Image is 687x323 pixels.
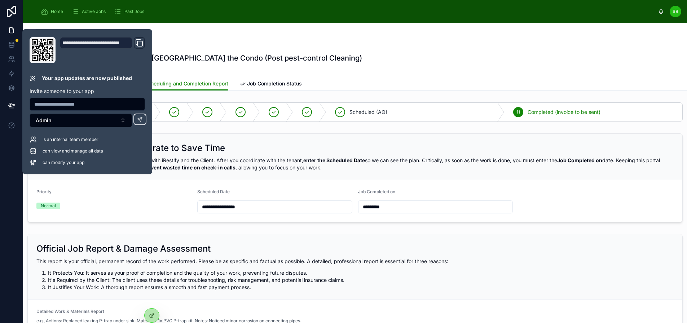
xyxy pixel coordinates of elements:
[48,284,674,291] li: It Justifies Your Work: A thorough report ensures a smooth and fast payment process.
[43,160,84,165] span: can modify your app
[48,269,674,276] li: It Protects You: It serves as your proof of completion and the quality of your work, preventing f...
[673,9,678,14] span: SB
[39,5,68,18] a: Home
[240,77,302,92] a: Job Completion Status
[112,5,149,18] a: Past Jobs
[41,203,56,209] div: Normal
[557,157,602,163] strong: Job Completed on
[349,109,387,116] span: Scheduled (AQ)
[82,9,106,14] span: Active Jobs
[35,4,658,19] div: scrollable content
[528,109,600,116] span: Completed (invoice to be sent)
[30,114,132,127] button: Select Button
[36,189,52,194] span: Priority
[43,148,103,154] span: can view and manage all data
[516,109,520,115] span: 11
[36,257,674,265] p: This report is your official, permanent record of the work performed. Please be as specific and f...
[51,9,63,14] span: Home
[197,189,230,194] span: Scheduled Date
[42,75,132,82] p: Your app updates are now published
[247,80,302,87] span: Job Completion Status
[60,37,145,63] div: Domain and Custom Link
[36,117,51,124] span: Admin
[303,157,365,163] strong: enter the Scheduled Date
[124,9,144,14] span: Past Jobs
[48,276,674,284] li: It's Required by the Client: The client uses these details for troubleshooting, risk management, ...
[30,88,145,95] p: Invite someone to your app
[43,137,98,142] span: is an internal team member
[65,53,362,63] h1: WO#14936 Unit#1803 at [GEOGRAPHIC_DATA] the Condo (Post pest-control Cleaning)
[134,80,228,87] span: Job Scheduling and Completion Report
[74,164,235,171] strong: is the most effective way to prevent wasted time on check-in calls
[70,5,111,18] a: Active Jobs
[36,309,104,314] span: Detailed Work & Materials Report
[36,157,660,171] span: This section is your direct line of communication with iRestify and the Client. After you coordin...
[36,243,211,255] h2: Official Job Report & Damage Assessment
[358,189,395,194] span: Job Completed on
[127,77,228,91] a: Job Scheduling and Completion Report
